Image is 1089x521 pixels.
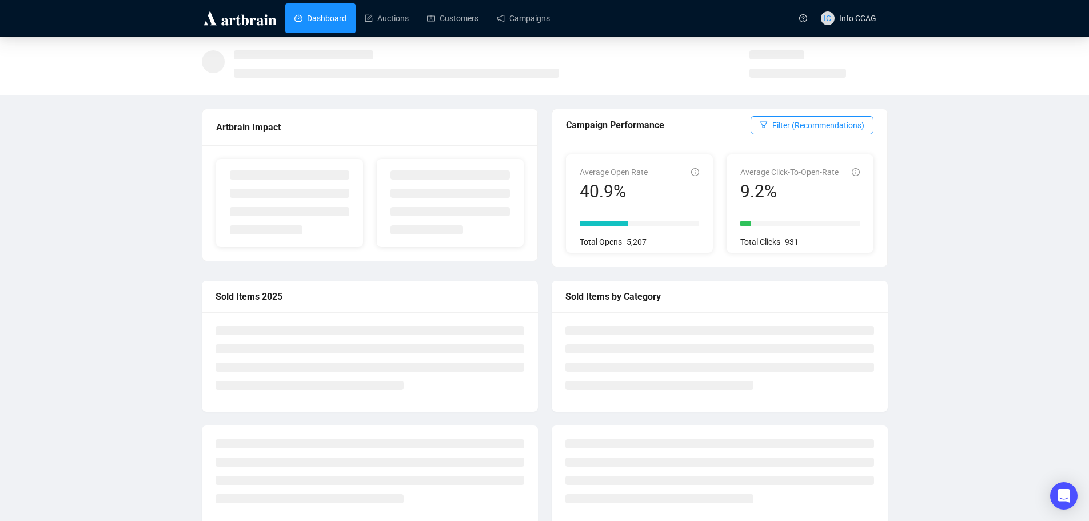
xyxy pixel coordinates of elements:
a: Customers [427,3,478,33]
div: 9.2% [740,181,839,202]
span: info-circle [691,168,699,176]
div: Sold Items 2025 [216,289,524,304]
img: logo [202,9,278,27]
span: 931 [785,237,799,246]
span: Average Click-To-Open-Rate [740,168,839,177]
span: IC [824,12,831,25]
div: Artbrain Impact [216,120,524,134]
span: Filter (Recommendations) [772,119,864,132]
span: Average Open Rate [580,168,648,177]
div: 40.9% [580,181,648,202]
a: Auctions [365,3,409,33]
a: Dashboard [294,3,346,33]
span: Total Opens [580,237,622,246]
span: 5,207 [627,237,647,246]
span: Info CCAG [839,14,876,23]
span: info-circle [852,168,860,176]
div: Open Intercom Messenger [1050,482,1078,510]
div: Campaign Performance [566,118,751,132]
span: question-circle [799,14,807,22]
a: Campaigns [497,3,550,33]
span: Total Clicks [740,237,780,246]
button: Filter (Recommendations) [751,116,873,134]
div: Sold Items by Category [565,289,874,304]
span: filter [760,121,768,129]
